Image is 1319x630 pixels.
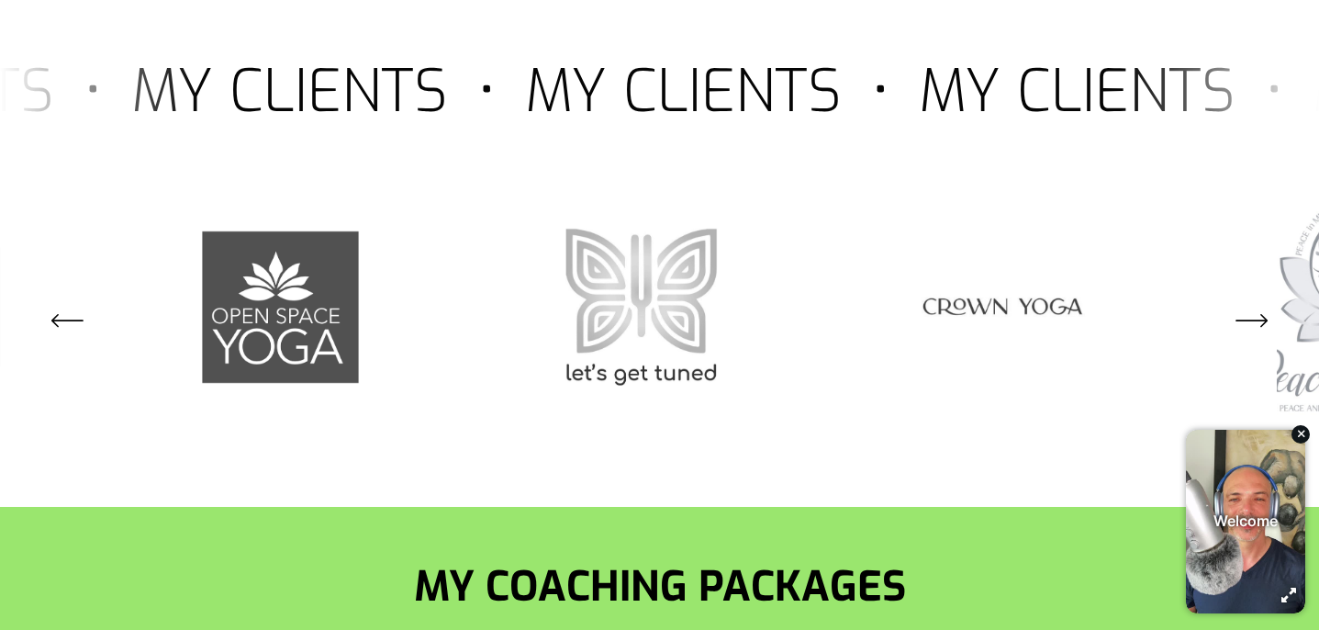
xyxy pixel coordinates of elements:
tspan: • [477,51,496,129]
button: Previous [39,293,95,348]
tspan: • [1265,51,1283,129]
tspan: MY CLIENTS [131,51,448,129]
button: Next [1224,293,1280,348]
tspan: • [84,51,102,129]
tspan: MY CLIENTS [919,51,1235,129]
strong: MY COACHING PACKAGES [414,559,906,614]
tspan: MY CLIENTS [525,51,842,129]
tspan: • [871,51,889,129]
iframe: chipbot-button-iframe [1177,420,1314,625]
